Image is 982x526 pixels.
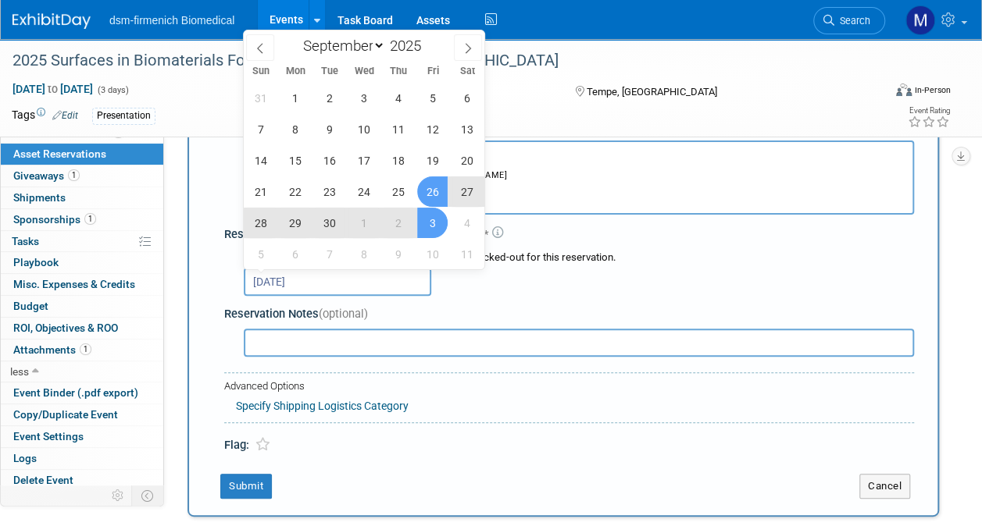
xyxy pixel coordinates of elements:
[280,239,310,269] span: October 6, 2025
[417,83,448,113] span: September 5, 2025
[13,213,96,226] span: Sponsorships
[13,386,138,399] span: Event Binder (.pdf export)
[1,296,163,317] a: Budget
[109,14,234,27] span: dsm-firmenich Biomedical
[381,66,416,76] span: Thu
[1,470,163,491] a: Delete Event
[319,307,368,321] span: (optional)
[314,83,345,113] span: September 2, 2025
[314,114,345,144] span: September 9, 2025
[417,114,448,144] span: September 12, 2025
[417,145,448,176] span: September 19, 2025
[452,208,482,238] span: October 4, 2025
[1,274,163,295] a: Misc. Expenses & Credits
[1,231,163,252] a: Tasks
[12,235,39,247] span: Tasks
[383,176,413,207] span: September 25, 2025
[1,318,163,339] a: ROI, Objectives & ROO
[280,145,310,176] span: September 15, 2025
[236,400,409,412] a: Specify Shipping Logistics Category
[1,252,163,273] a: Playbook
[132,485,164,506] td: Toggle Event Tabs
[92,108,155,124] div: Presentation
[13,147,106,160] span: Asset Reservations
[314,208,345,238] span: September 30, 2025
[450,66,484,76] span: Sat
[452,83,482,113] span: September 6, 2025
[12,13,91,29] img: ExhibitDay
[220,474,272,499] button: Submit
[452,239,482,269] span: October 11, 2025
[452,145,482,176] span: September 20, 2025
[13,322,118,334] span: ROI, Objectives & ROO
[1,404,163,425] a: Copy/Duplicate Event
[13,408,118,421] span: Copy/Duplicate Event
[13,300,48,312] span: Budget
[280,176,310,207] span: September 22, 2025
[383,208,413,238] span: October 2, 2025
[1,448,163,469] a: Logs
[587,86,717,98] span: Tempe, [GEOGRAPHIC_DATA]
[84,213,96,225] span: 1
[224,379,914,394] div: Advanced Options
[452,114,482,144] span: September 13, 2025
[295,36,385,55] select: Month
[314,145,345,176] span: September 16, 2025
[12,107,78,125] td: Tags
[13,343,91,356] span: Attachments
[224,226,914,243] div: Reservation Period (Check-out Date - Return Date)
[859,474,910,499] button: Cancel
[280,83,310,113] span: September 1, 2025
[13,474,73,486] span: Delete Event
[452,176,482,207] span: September 27, 2025
[245,114,276,144] span: September 7, 2025
[52,110,78,121] a: Edit
[834,15,870,27] span: Search
[245,208,276,238] span: September 28, 2025
[301,151,903,185] td: dsm-firmenich Tablecloth
[348,114,379,144] span: September 10, 2025
[10,365,29,378] span: less
[908,107,950,115] div: Event Rating
[905,5,935,35] img: Melanie Davison
[1,144,163,165] a: Asset Reservations
[45,83,60,95] span: to
[417,176,448,207] span: September 26, 2025
[13,278,135,290] span: Misc. Expenses & Credits
[13,452,37,464] span: Logs
[314,239,345,269] span: October 7, 2025
[13,430,84,442] span: Event Settings
[245,140,914,215] button: dsm-firmenich TableclothStorage Location: [US_STATE] [PERSON_NAME]
[347,66,381,76] span: Wed
[245,176,276,207] span: September 21, 2025
[1,426,163,447] a: Event Settings
[1,187,163,208] a: Shipments
[348,145,379,176] span: September 17, 2025
[416,66,450,76] span: Fri
[417,239,448,269] span: October 10, 2025
[348,239,379,269] span: October 8, 2025
[1,165,163,187] a: Giveaways1
[80,343,91,355] span: 1
[383,83,413,113] span: September 4, 2025
[348,176,379,207] span: September 24, 2025
[12,82,94,96] span: [DATE] [DATE]
[1,361,163,382] a: less
[13,191,66,204] span: Shipments
[813,7,885,34] a: Search
[383,114,413,144] span: September 11, 2025
[896,84,912,96] img: Format-Inperson.png
[309,169,903,182] div: Storage Location: [US_STATE] [PERSON_NAME]
[7,47,870,75] div: 2025 Surfaces in Biomaterials Foundation (SIBF)Tempe, [GEOGRAPHIC_DATA]
[224,438,249,452] span: Flag:
[245,83,276,113] span: August 31, 2025
[112,126,124,138] span: 2
[278,66,312,76] span: Mon
[13,256,59,268] span: Playbook
[96,85,129,95] span: (3 days)
[68,169,80,181] span: 1
[245,239,276,269] span: October 5, 2025
[280,208,310,238] span: September 29, 2025
[914,84,951,96] div: In-Person
[1,209,163,230] a: Sponsorships1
